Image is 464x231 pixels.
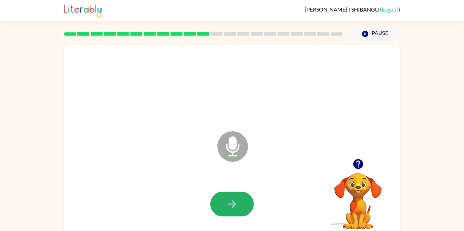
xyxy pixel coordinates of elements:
span: [PERSON_NAME] TSHIBANGU [305,6,380,13]
video: Your browser must support playing .mp4 files to use Literably. Please try using another browser. [324,162,392,230]
img: Literably [64,3,102,18]
a: Logout [382,6,398,13]
button: Pause [351,26,400,42]
div: ( ) [305,6,400,13]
